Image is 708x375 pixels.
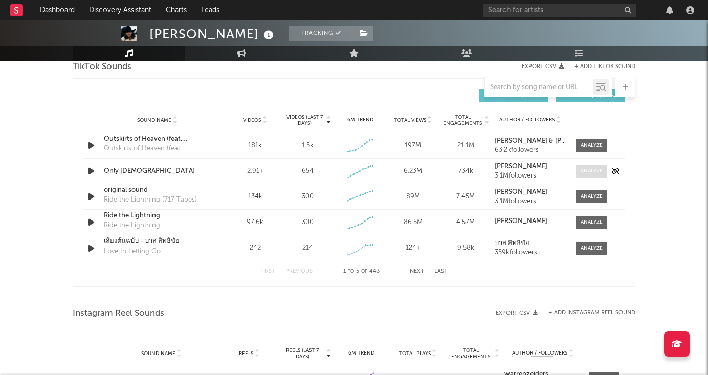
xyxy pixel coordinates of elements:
span: Total Plays [399,350,431,357]
span: Author / Followers [499,117,555,123]
button: + Add TikTok Sound [564,64,635,70]
div: 300 [302,217,314,228]
button: Export CSV [522,63,564,70]
strong: [PERSON_NAME] & [PERSON_NAME] [495,138,608,144]
div: 6M Trend [336,349,387,357]
div: 124k [389,243,437,253]
div: 4.57M [442,217,490,228]
strong: บาส สิทธิชัย [495,240,529,247]
span: Instagram Reel Sounds [73,307,164,320]
span: Reels [239,350,253,357]
div: 1 5 443 [333,266,389,278]
div: 7.45M [442,192,490,202]
span: Total Engagements [449,347,494,360]
div: 300 [302,192,314,202]
span: Sound Name [137,117,171,123]
div: [PERSON_NAME] [149,26,276,42]
div: 2.91k [231,166,279,177]
div: 63.2k followers [495,147,566,154]
div: Ride the Lightning (717 Tapes) [104,195,197,205]
div: Outskirts of Heaven (feat. [PERSON_NAME]) [104,144,211,154]
input: Search by song name or URL [485,83,593,92]
span: Videos (last 7 days) [284,114,325,126]
span: Videos [243,117,261,123]
strong: [PERSON_NAME] [495,218,547,225]
span: Reels (last 7 days) [280,347,325,360]
div: 197M [389,141,437,151]
span: Total Engagements [442,114,483,126]
div: 9.58k [442,243,490,253]
a: [PERSON_NAME] & [PERSON_NAME] [495,138,566,145]
strong: [PERSON_NAME] [495,189,547,195]
button: Previous [285,269,313,274]
div: 1.5k [302,141,314,151]
span: Total Views [394,117,426,123]
div: 89M [389,192,437,202]
input: Search for artists [483,4,636,17]
div: Love In Letting Go [104,247,161,257]
button: + Add Instagram Reel Sound [548,310,635,316]
a: Outskirts of Heaven (feat. [PERSON_NAME]) [104,134,211,144]
button: + Add TikTok Sound [574,64,635,70]
div: Ride the Lightning [104,220,160,231]
button: Export CSV [496,310,538,316]
a: Only [DEMOGRAPHIC_DATA] [104,166,211,177]
button: Last [434,269,448,274]
span: to [348,269,354,274]
div: + Add Instagram Reel Sound [538,310,635,316]
div: 214 [302,243,313,253]
div: 3.1M followers [495,172,566,180]
span: Author / Followers [512,350,567,357]
div: 6.23M [389,166,437,177]
button: Next [410,269,424,274]
div: 654 [302,166,314,177]
span: TikTok Sounds [73,61,131,73]
span: Sound Name [141,350,175,357]
div: 6M Trend [337,116,384,124]
span: of [361,269,367,274]
button: First [260,269,275,274]
div: 242 [231,243,279,253]
a: เสียงต้นฉบับ - บาส สิทธิชัย [104,236,211,247]
a: บาส สิทธิชัย [495,240,566,247]
div: 134k [231,192,279,202]
div: 21.1M [442,141,490,151]
div: 3.1M followers [495,198,566,205]
a: [PERSON_NAME] [495,163,566,170]
div: 181k [231,141,279,151]
button: Tracking [289,26,353,41]
strong: [PERSON_NAME] [495,163,547,170]
a: Ride the Lightning [104,211,211,221]
div: 97.6k [231,217,279,228]
a: [PERSON_NAME] [495,218,566,225]
div: 86.5M [389,217,437,228]
div: 359k followers [495,249,566,256]
a: original sound [104,185,211,195]
a: [PERSON_NAME] [495,189,566,196]
div: 734k [442,166,490,177]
